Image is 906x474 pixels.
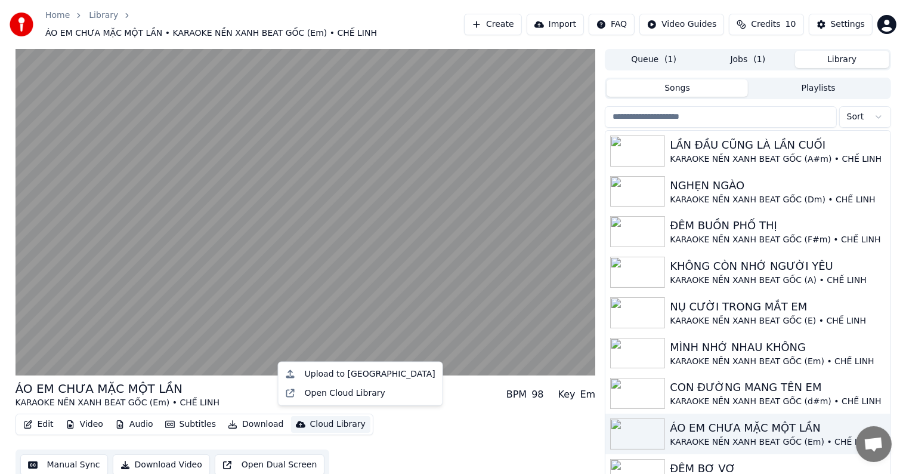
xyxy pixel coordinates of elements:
[464,14,522,35] button: Create
[751,19,780,30] span: Credits
[670,177,885,194] div: NGHẸN NGÀO
[305,368,435,380] div: Upload to [GEOGRAPHIC_DATA]
[45,10,464,39] nav: breadcrumb
[795,51,889,68] button: Library
[10,13,33,36] img: youka
[809,14,873,35] button: Settings
[670,356,885,368] div: KARAOKE NỀN XANH BEAT GỐC (Em) • CHẾ LINH
[670,153,885,165] div: KARAOKE NỀN XANH BEAT GỐC (A#m) • CHẾ LINH
[670,396,885,408] div: KARAOKE NỀN XANH BEAT GỐC (d#m) • CHẾ LINH
[531,387,543,402] div: 98
[45,10,70,21] a: Home
[670,436,885,448] div: KARAOKE NỀN XANH BEAT GỐC (Em) • CHẾ LINH
[61,416,108,433] button: Video
[856,426,892,462] div: Open chat
[670,194,885,206] div: KARAOKE NỀN XANH BEAT GỐC (Dm) • CHẾ LINH
[753,54,765,66] span: ( 1 )
[639,14,724,35] button: Video Guides
[670,258,885,275] div: KHÔNG CÒN NHỚ NGƯỜI YÊU
[527,14,584,35] button: Import
[670,379,885,396] div: CON ĐƯỜNG MANG TÊN EM
[670,217,885,234] div: ĐÊM BUỒN PHỐ THỊ
[580,387,596,402] div: Em
[831,19,865,30] div: Settings
[589,14,635,35] button: FAQ
[558,387,576,402] div: Key
[305,387,385,399] div: Open Cloud Library
[18,416,58,433] button: Edit
[670,234,885,246] div: KARAOKE NỀN XANH BEAT GỐC (F#m) • CHẾ LINH
[607,51,701,68] button: Queue
[670,275,885,287] div: KARAOKE NỀN XANH BEAT GỐC (A) • CHẾ LINH
[223,416,289,433] button: Download
[45,27,377,39] span: ÁO EM CHƯA MẶC MỘT LẦN • KARAOKE NỀN XANH BEAT GỐC (Em) • CHẾ LINH
[160,416,221,433] button: Subtitles
[16,380,220,397] div: ÁO EM CHƯA MẶC MỘT LẦN
[664,54,676,66] span: ( 1 )
[847,111,864,123] span: Sort
[89,10,118,21] a: Library
[506,387,527,402] div: BPM
[670,339,885,356] div: MÌNH NHỚ NHAU KHÔNG
[670,420,885,436] div: ÁO EM CHƯA MẶC MỘT LẦN
[310,418,366,430] div: Cloud Library
[729,14,803,35] button: Credits10
[748,79,889,97] button: Playlists
[786,19,796,30] span: 10
[607,79,748,97] button: Songs
[670,298,885,315] div: NỤ CƯỜI TRONG MẮT EM
[110,416,158,433] button: Audio
[16,397,220,409] div: KARAOKE NỀN XANH BEAT GỐC (Em) • CHẾ LINH
[670,315,885,327] div: KARAOKE NỀN XANH BEAT GỐC (E) • CHẾ LINH
[670,137,885,153] div: LẦN ĐẦU CŨNG LÀ LẦN CUỐI
[701,51,795,68] button: Jobs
